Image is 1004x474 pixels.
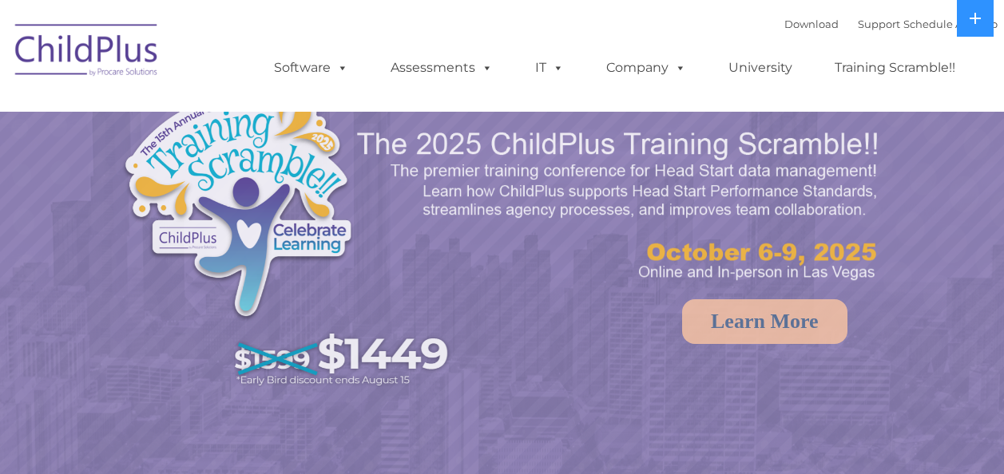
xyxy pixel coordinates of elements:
[590,52,702,84] a: Company
[712,52,808,84] a: University
[858,18,900,30] a: Support
[519,52,580,84] a: IT
[375,52,509,84] a: Assessments
[784,18,839,30] a: Download
[903,18,998,30] a: Schedule A Demo
[784,18,998,30] font: |
[682,299,847,344] a: Learn More
[258,52,364,84] a: Software
[819,52,971,84] a: Training Scramble!!
[7,13,167,93] img: ChildPlus by Procare Solutions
